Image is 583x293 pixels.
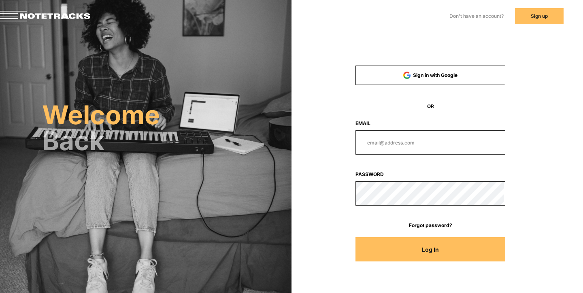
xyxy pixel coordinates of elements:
h2: Back [42,130,291,152]
span: Sign in with Google [413,72,457,78]
button: Sign up [515,8,564,24]
a: Forgot password? [355,222,506,229]
label: Email [355,120,506,127]
input: email@address.com [355,130,506,155]
button: Sign in with Google [355,66,506,85]
h2: Welcome [42,104,291,126]
label: Password [355,171,506,178]
label: Don't have an account? [449,13,504,20]
span: OR [355,103,506,110]
button: Log In [355,237,506,261]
